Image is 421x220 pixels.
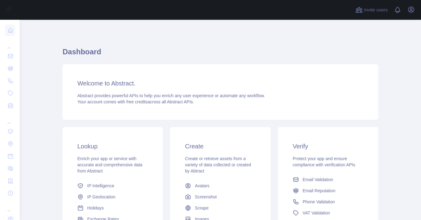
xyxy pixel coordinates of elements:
[75,202,150,214] a: Holidays
[77,93,265,98] span: Abstract provides powerful APIs to help you enrich any user experience or automate any workflow.
[77,156,142,173] span: Enrich your app or service with accurate and comprehensive data from Abstract
[126,99,148,104] span: free credits
[63,47,378,62] h1: Dashboard
[182,180,258,191] a: Avatars
[75,180,150,191] a: IP Intelligence
[293,142,363,151] h3: Verify
[290,196,366,207] a: Phone Validation
[75,191,150,202] a: IP Geolocation
[290,207,366,218] a: VAT Validation
[87,205,104,211] span: Holidays
[5,37,15,49] div: ...
[87,183,114,189] span: IP Intelligence
[5,112,15,125] div: ...
[77,142,148,151] h3: Lookup
[303,188,336,194] span: Email Reputation
[5,200,15,212] div: ...
[182,191,258,202] a: Screenshot
[185,156,251,173] span: Create or retrieve assets from a variety of data collected or created by Abtract
[303,210,330,216] span: VAT Validation
[290,185,366,196] a: Email Reputation
[293,156,355,167] span: Protect your app and ensure compliance with verification APIs
[303,176,333,183] span: Email Validation
[364,6,388,14] span: Invite users
[303,199,335,205] span: Phone Validation
[195,205,208,211] span: Scrape
[195,183,209,189] span: Avatars
[182,202,258,214] a: Scrape
[290,174,366,185] a: Email Validation
[185,142,255,151] h3: Create
[87,194,116,200] span: IP Geolocation
[195,194,217,200] span: Screenshot
[77,79,363,88] h3: Welcome to Abstract.
[77,99,194,104] span: Your account comes with across all Abstract APIs.
[354,5,389,15] button: Invite users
